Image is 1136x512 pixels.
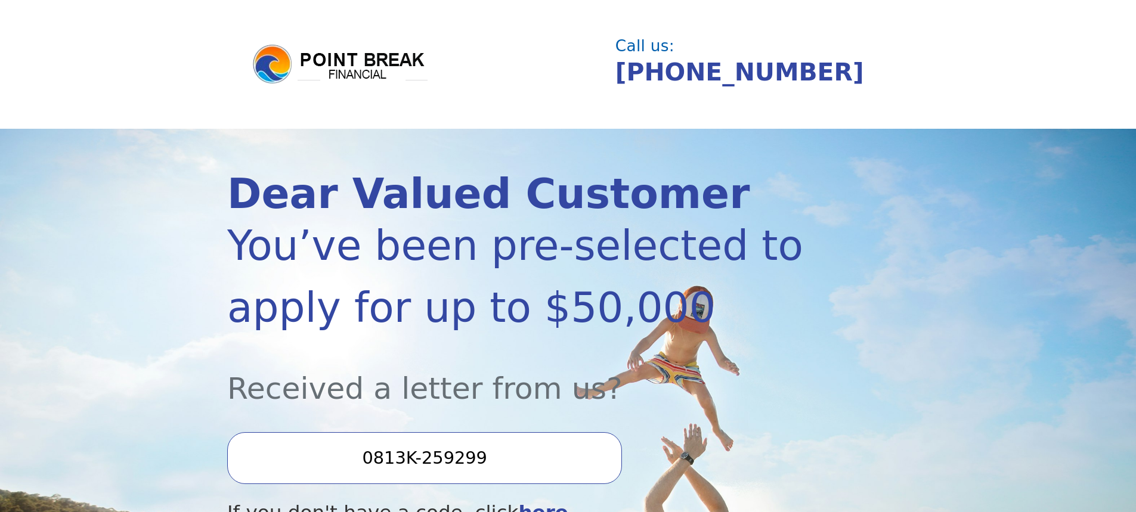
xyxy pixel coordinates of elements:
div: Dear Valued Customer [227,173,807,215]
div: Call us: [615,38,899,54]
div: Received a letter from us? [227,339,807,411]
a: [PHONE_NUMBER] [615,58,864,86]
img: logo.png [251,43,430,86]
div: You’ve been pre-selected to apply for up to $50,000 [227,215,807,339]
input: Enter your Offer Code: [227,432,622,483]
